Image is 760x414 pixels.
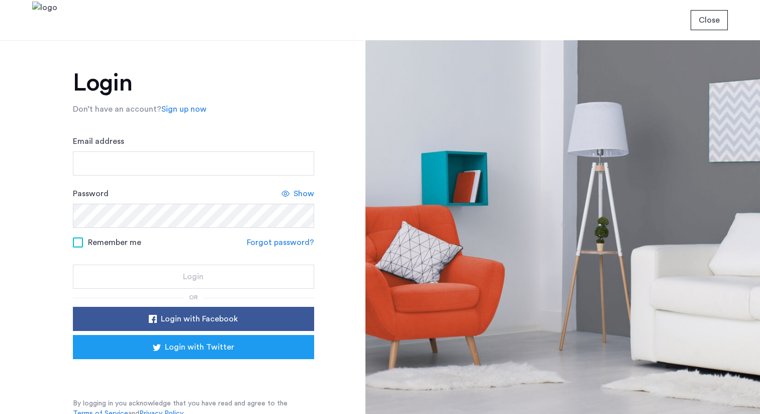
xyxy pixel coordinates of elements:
span: Login [183,271,204,283]
span: Don’t have an account? [73,105,161,113]
button: button [73,307,314,331]
img: logo [32,2,57,39]
label: Password [73,188,109,200]
span: Login with Twitter [165,341,234,353]
button: button [691,10,728,30]
h1: Login [73,71,314,95]
span: Show [294,188,314,200]
button: button [73,265,314,289]
span: Close [699,14,720,26]
a: Sign up now [161,103,207,115]
span: Remember me [88,236,141,249]
span: Login with Facebook [161,313,238,325]
span: or [189,294,198,300]
a: Forgot password? [247,236,314,249]
label: Email address [73,135,124,147]
button: button [73,335,314,359]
